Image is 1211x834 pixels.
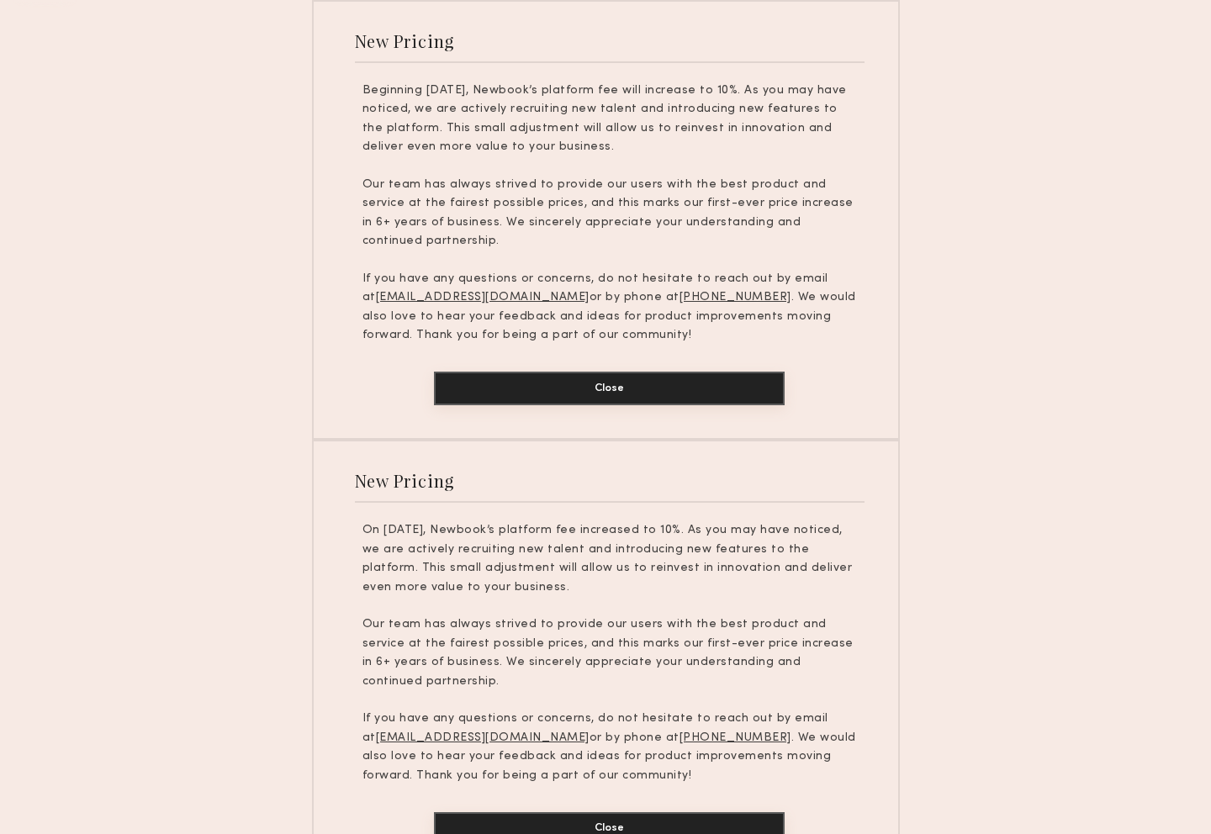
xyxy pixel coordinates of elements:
[680,292,791,303] u: [PHONE_NUMBER]
[680,732,791,743] u: [PHONE_NUMBER]
[362,176,857,251] p: Our team has always strived to provide our users with the best product and service at the fairest...
[362,710,857,785] p: If you have any questions or concerns, do not hesitate to reach out by email at or by phone at . ...
[362,521,857,597] p: On [DATE], Newbook’s platform fee increased to 10%. As you may have noticed, we are actively recr...
[355,469,455,492] div: New Pricing
[376,292,590,303] u: [EMAIL_ADDRESS][DOMAIN_NAME]
[376,732,590,743] u: [EMAIL_ADDRESS][DOMAIN_NAME]
[434,372,785,405] button: Close
[362,615,857,691] p: Our team has always strived to provide our users with the best product and service at the fairest...
[355,29,455,52] div: New Pricing
[362,270,857,346] p: If you have any questions or concerns, do not hesitate to reach out by email at or by phone at . ...
[362,82,857,157] p: Beginning [DATE], Newbook’s platform fee will increase to 10%. As you may have noticed, we are ac...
